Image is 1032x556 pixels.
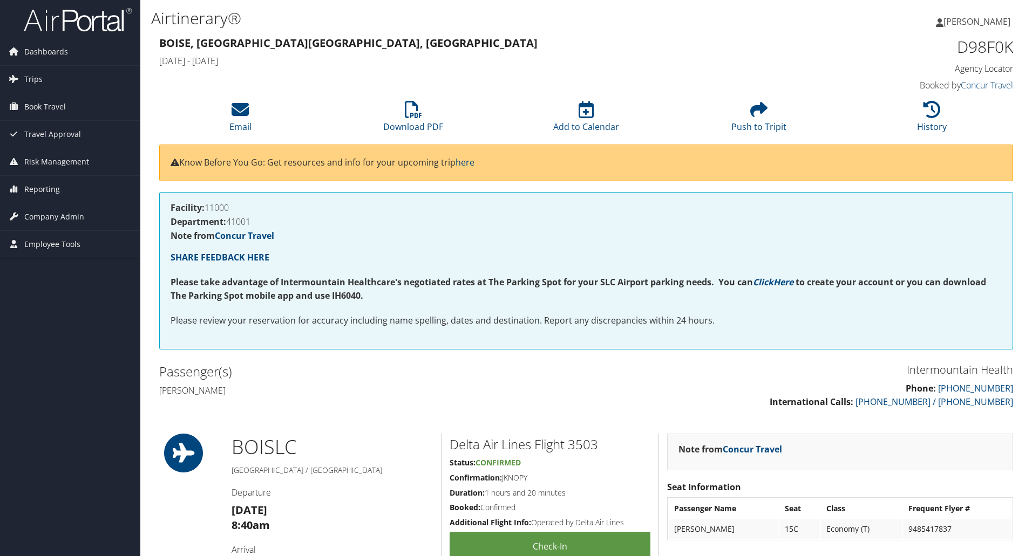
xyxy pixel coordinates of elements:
[232,465,433,476] h5: [GEOGRAPHIC_DATA] / [GEOGRAPHIC_DATA]
[667,481,741,493] strong: Seat Information
[171,251,269,263] a: SHARE FEEDBACK HERE
[171,314,1002,328] p: Please review your reservation for accuracy including name spelling, dates and destination. Repor...
[24,66,43,93] span: Trips
[812,79,1013,91] h4: Booked by
[450,472,650,483] h5: JKNOPY
[779,519,820,539] td: 15C
[159,36,538,50] strong: Boise, [GEOGRAPHIC_DATA] [GEOGRAPHIC_DATA], [GEOGRAPHIC_DATA]
[171,202,205,214] strong: Facility:
[906,382,936,394] strong: Phone:
[151,7,731,30] h1: Airtinerary®
[553,107,619,133] a: Add to Calendar
[753,276,773,288] a: Click
[669,519,778,539] td: [PERSON_NAME]
[232,544,433,555] h4: Arrival
[450,488,650,498] h5: 1 hours and 20 minutes
[24,176,60,203] span: Reporting
[159,385,578,396] h4: [PERSON_NAME]
[773,276,793,288] a: Here
[770,396,853,408] strong: International Calls:
[171,230,274,242] strong: Note from
[171,203,1002,212] h4: 11000
[594,362,1013,377] h3: Intermountain Health
[450,502,650,513] h5: Confirmed
[917,107,947,133] a: History
[24,121,81,148] span: Travel Approval
[903,499,1011,518] th: Frequent Flyer #
[938,382,1013,394] a: [PHONE_NUMBER]
[171,217,1002,226] h4: 41001
[232,434,433,461] h1: BOI SLC
[856,396,1013,408] a: [PHONE_NUMBER] / [PHONE_NUMBER]
[450,435,650,454] h2: Delta Air Lines Flight 3503
[450,457,476,468] strong: Status:
[450,488,485,498] strong: Duration:
[731,107,786,133] a: Push to Tripit
[24,203,84,230] span: Company Admin
[232,486,433,498] h4: Departure
[779,499,820,518] th: Seat
[232,518,270,532] strong: 8:40am
[24,148,89,175] span: Risk Management
[159,362,578,381] h2: Passenger(s)
[961,79,1013,91] a: Concur Travel
[215,230,274,242] a: Concur Travel
[171,156,1002,170] p: Know Before You Go: Get resources and info for your upcoming trip
[450,517,650,528] h5: Operated by Delta Air Lines
[24,231,80,258] span: Employee Tools
[456,156,474,168] a: here
[383,107,443,133] a: Download PDF
[936,5,1021,38] a: [PERSON_NAME]
[450,517,531,527] strong: Additional Flight Info:
[450,472,502,483] strong: Confirmation:
[24,7,132,32] img: airportal-logo.png
[171,216,226,228] strong: Department:
[821,519,902,539] td: Economy (T)
[24,38,68,65] span: Dashboards
[476,457,521,468] span: Confirmed
[943,16,1010,28] span: [PERSON_NAME]
[678,443,782,455] strong: Note from
[669,499,778,518] th: Passenger Name
[171,276,753,288] strong: Please take advantage of Intermountain Healthcare's negotiated rates at The Parking Spot for your...
[229,107,252,133] a: Email
[159,55,796,67] h4: [DATE] - [DATE]
[723,443,782,455] a: Concur Travel
[450,502,480,512] strong: Booked:
[821,499,902,518] th: Class
[812,63,1013,74] h4: Agency Locator
[812,36,1013,58] h1: D98F0K
[903,519,1011,539] td: 9485417837
[24,93,66,120] span: Book Travel
[232,503,267,517] strong: [DATE]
